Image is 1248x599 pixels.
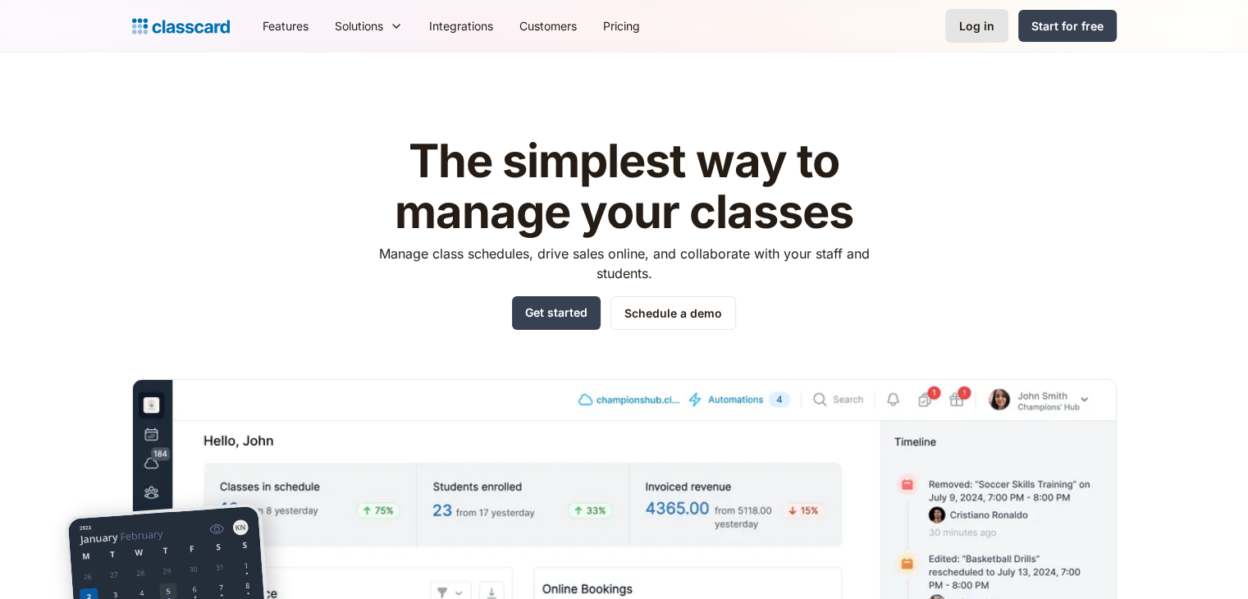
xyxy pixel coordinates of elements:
h1: The simplest way to manage your classes [363,136,885,237]
a: Integrations [416,7,506,44]
a: Schedule a demo [610,296,736,330]
a: home [132,15,230,38]
div: Log in [959,17,994,34]
p: Manage class schedules, drive sales online, and collaborate with your staff and students. [363,244,885,283]
div: Solutions [335,17,383,34]
a: Start for free [1018,10,1117,42]
div: Start for free [1031,17,1104,34]
a: Features [249,7,322,44]
a: Customers [506,7,590,44]
a: Log in [945,9,1008,43]
div: Solutions [322,7,416,44]
a: Get started [512,296,601,330]
a: Pricing [590,7,653,44]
